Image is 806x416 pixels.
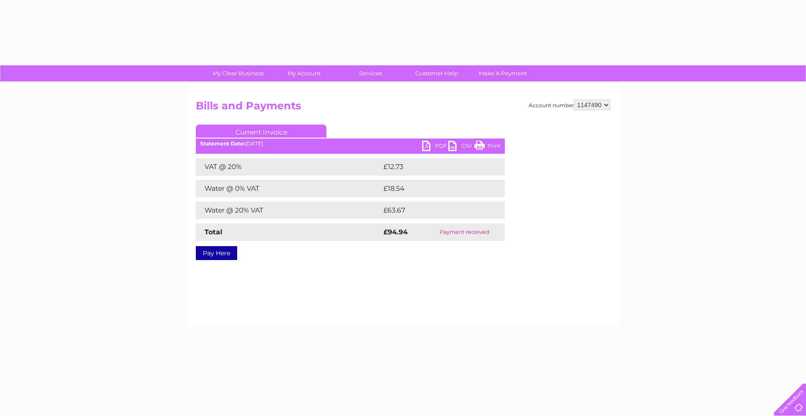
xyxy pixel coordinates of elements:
[200,140,245,147] b: Statement Date:
[205,228,222,236] strong: Total
[196,141,505,147] div: [DATE]
[381,202,487,219] td: £63.67
[196,100,610,116] h2: Bills and Payments
[381,180,487,197] td: £18.54
[448,141,474,153] a: CSV
[196,158,381,176] td: VAT @ 20%
[196,246,237,260] a: Pay Here
[196,125,326,138] a: Current Invoice
[381,158,486,176] td: £12.73
[474,141,500,153] a: Print
[422,141,448,153] a: PDF
[401,65,473,81] a: Customer Help
[383,228,408,236] strong: £94.94
[467,65,539,81] a: Make A Payment
[269,65,340,81] a: My Account
[424,223,505,241] td: Payment received
[202,65,274,81] a: My Clear Business
[335,65,406,81] a: Services
[196,180,381,197] td: Water @ 0% VAT
[196,202,381,219] td: Water @ 20% VAT
[529,100,610,110] div: Account number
